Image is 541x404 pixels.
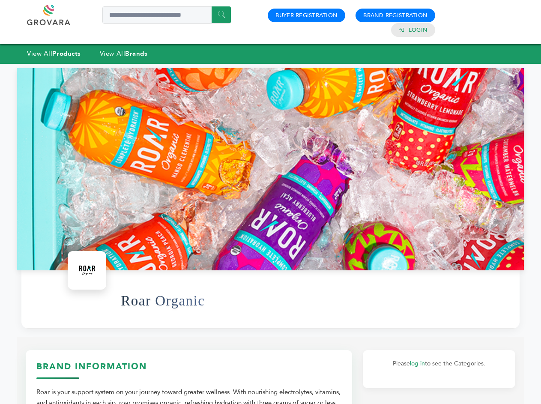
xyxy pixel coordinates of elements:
[52,49,81,58] strong: Products
[371,359,507,369] p: Please to see the Categories.
[36,361,341,379] h3: Brand Information
[275,12,338,19] a: Buyer Registration
[410,359,425,368] a: log in
[27,49,81,58] a: View AllProducts
[121,280,205,322] h1: Roar Organic
[70,253,104,287] img: Roar Organic Logo
[102,6,231,24] input: Search a product or brand...
[125,49,147,58] strong: Brands
[100,49,148,58] a: View AllBrands
[409,26,427,34] a: Login
[363,12,427,19] a: Brand Registration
